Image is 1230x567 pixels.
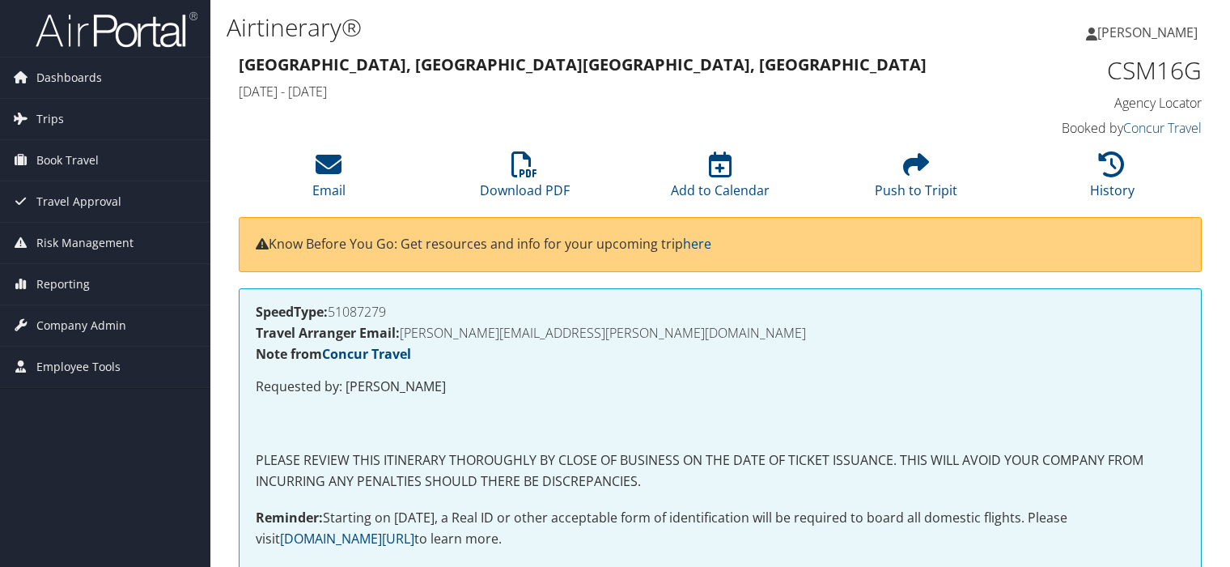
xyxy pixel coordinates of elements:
a: Download PDF [480,160,570,199]
span: Book Travel [36,140,99,181]
h4: Booked by [979,119,1202,137]
a: Concur Travel [1123,119,1202,137]
img: airportal-logo.png [36,11,197,49]
a: Concur Travel [322,345,411,363]
a: Add to Calendar [671,160,770,199]
span: Company Admin [36,305,126,346]
h4: Agency Locator [979,94,1202,112]
span: Reporting [36,264,90,305]
h4: [DATE] - [DATE] [239,83,955,100]
span: Travel Approval [36,181,121,222]
a: [DOMAIN_NAME][URL] [280,530,414,548]
a: History [1090,160,1135,199]
strong: SpeedType: [256,303,328,321]
a: [PERSON_NAME] [1086,8,1214,57]
strong: Reminder: [256,509,323,526]
p: Know Before You Go: Get resources and info for your upcoming trip [256,234,1185,255]
a: Email [312,160,346,199]
h4: 51087279 [256,305,1185,318]
h1: CSM16G [979,53,1202,87]
h4: [PERSON_NAME][EMAIL_ADDRESS][PERSON_NAME][DOMAIN_NAME] [256,326,1185,339]
strong: Travel Arranger Email: [256,324,400,342]
span: Employee Tools [36,347,121,387]
span: Dashboards [36,58,102,98]
strong: Note from [256,345,411,363]
p: Starting on [DATE], a Real ID or other acceptable form of identification will be required to boar... [256,508,1185,549]
strong: [GEOGRAPHIC_DATA], [GEOGRAPHIC_DATA] [GEOGRAPHIC_DATA], [GEOGRAPHIC_DATA] [239,53,927,75]
p: PLEASE REVIEW THIS ITINERARY THOROUGHLY BY CLOSE OF BUSINESS ON THE DATE OF TICKET ISSUANCE. THIS... [256,450,1185,492]
p: Requested by: [PERSON_NAME] [256,377,1185,398]
span: Risk Management [36,223,134,263]
span: Trips [36,99,64,139]
a: here [683,235,711,253]
h1: Airtinerary® [227,11,884,45]
span: [PERSON_NAME] [1097,23,1198,41]
a: Push to Tripit [875,160,957,199]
